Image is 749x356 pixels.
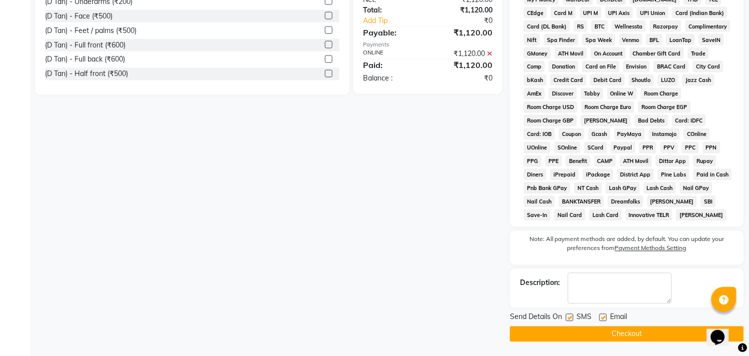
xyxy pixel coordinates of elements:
[524,34,540,45] span: Nift
[620,155,652,167] span: ATH Movil
[584,142,607,153] span: SCard
[566,155,590,167] span: Benefit
[363,40,493,49] div: Payments
[605,7,633,18] span: UPI Axis
[680,182,712,194] span: Nail GPay
[614,128,645,140] span: PayMaya
[356,59,428,71] div: Paid:
[524,61,545,72] span: Comp
[45,40,125,50] div: (D Tan) - Full front (₹600)
[356,73,428,84] div: Balance :
[591,47,626,59] span: On Account
[45,69,128,79] div: (D Tan) - Half front (₹500)
[610,312,627,324] span: Email
[693,169,732,180] span: Paid in Cash
[590,74,625,86] span: Debit Card
[582,61,619,72] span: Card on File
[635,115,668,126] span: Bad Debts
[580,7,601,18] span: UPI M
[666,34,695,45] span: LoanTap
[693,155,716,167] span: Rupay
[428,73,500,84] div: ₹0
[428,48,500,59] div: ₹1,120.00
[428,26,500,38] div: ₹1,120.00
[646,34,662,45] span: BFL
[440,15,500,26] div: ₹0
[549,88,577,99] span: Discover
[574,182,602,194] span: NT Cash
[594,155,616,167] span: CAMP
[524,128,555,140] span: Card: IOB
[45,25,136,36] div: (D Tan) - Feet / palms (₹500)
[554,209,585,221] span: Nail Card
[428,5,500,15] div: ₹1,120.00
[574,20,587,32] span: RS
[656,155,689,167] span: Dittor App
[45,54,125,65] div: (D Tan) - Full back (₹600)
[606,182,640,194] span: Lash GPay
[701,196,716,207] span: SBI
[524,209,550,221] span: Save-In
[550,169,579,180] span: iPrepaid
[45,11,112,21] div: (D Tan) - Face (₹500)
[356,26,428,38] div: Payable:
[428,59,500,71] div: ₹1,120.00
[660,142,678,153] span: PPV
[524,142,550,153] span: UOnline
[524,155,541,167] span: PPG
[608,196,643,207] span: Dreamfolks
[626,209,673,221] span: Innovative TELR
[658,169,689,180] span: Pine Labs
[637,7,668,18] span: UPI Union
[699,34,724,45] span: SaveIN
[647,196,697,207] span: [PERSON_NAME]
[559,196,604,207] span: BANKTANSFER
[583,169,613,180] span: iPackage
[641,88,681,99] span: Room Charge
[623,61,650,72] span: Envision
[607,88,637,99] span: Online W
[510,312,562,324] span: Send Details On
[581,101,634,113] span: Room Charge Euro
[707,316,739,346] iframe: chat widget
[612,20,646,32] span: Wellnessta
[582,34,615,45] span: Spa Week
[581,115,631,126] span: [PERSON_NAME]
[524,47,551,59] span: GMoney
[619,34,643,45] span: Venmo
[524,115,577,126] span: Room Charge GBP
[524,196,555,207] span: Nail Cash
[550,74,586,86] span: Credit Card
[524,74,546,86] span: bKash
[638,101,691,113] span: Room Charge EGP
[520,278,560,288] div: Description:
[524,101,577,113] span: Room Charge USD
[672,115,706,126] span: Card: IDFC
[520,235,734,257] label: Note: All payment methods are added, by default. You can update your preferences from
[703,142,720,153] span: PPN
[356,48,428,59] div: ONLINE
[611,142,636,153] span: Paypal
[588,128,610,140] span: Gcash
[658,74,678,86] span: LUZO
[672,7,727,18] span: Card (Indian Bank)
[682,142,699,153] span: PPC
[545,155,562,167] span: PPE
[617,169,654,180] span: District App
[581,88,603,99] span: Tabby
[630,47,684,59] span: Chamber Gift Card
[685,20,730,32] span: Complimentary
[524,88,545,99] span: AmEx
[615,244,686,253] label: Payment Methods Setting
[544,34,578,45] span: Spa Finder
[688,47,709,59] span: Trade
[356,5,428,15] div: Total:
[554,142,580,153] span: SOnline
[549,61,578,72] span: Donation
[629,74,654,86] span: Shoutlo
[555,47,587,59] span: ATH Movil
[576,312,591,324] span: SMS
[356,15,440,26] a: Add Tip
[644,182,676,194] span: Lash Cash
[639,142,656,153] span: PPR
